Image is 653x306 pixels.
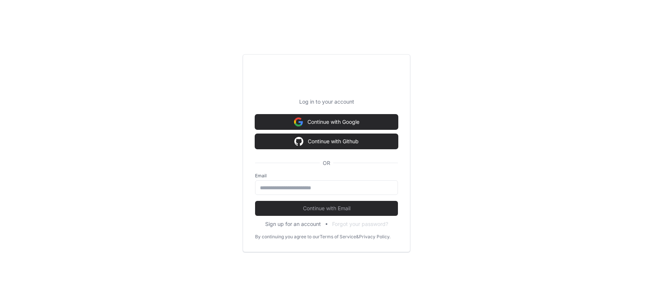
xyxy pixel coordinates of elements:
span: Continue with Email [255,205,398,212]
a: Privacy Policy. [359,234,390,240]
img: Sign in with google [294,134,303,149]
button: Sign up for an account [265,220,321,228]
span: OR [320,159,333,167]
a: Terms of Service [320,234,356,240]
button: Continue with Github [255,134,398,149]
div: By continuing you agree to our [255,234,320,240]
div: & [356,234,359,240]
button: Continue with Google [255,114,398,129]
label: Email [255,173,398,179]
img: Sign in with google [294,114,303,129]
button: Continue with Email [255,201,398,216]
p: Log in to your account [255,98,398,105]
button: Forgot your password? [332,220,388,228]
